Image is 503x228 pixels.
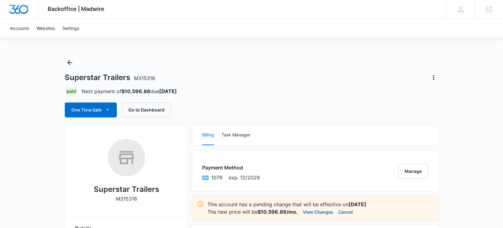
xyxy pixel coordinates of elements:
button: Go to Dashboard [122,102,171,117]
button: Actions [429,73,439,83]
button: View Changes [303,208,333,216]
strong: [DATE] [349,201,366,207]
button: One Time Sale [65,102,117,117]
button: Manage [398,164,428,179]
p: The new price will be [207,208,298,216]
span: exp. 12/2029 [229,174,260,181]
p: Next payment of due [82,88,177,95]
button: Task Manager [221,125,250,145]
span: Backoffice | Madwire [48,6,104,12]
strong: $10,596.86/mo. [258,209,298,215]
span: M315318 [134,75,155,81]
button: Billing [202,125,214,145]
span: American Express ending with [211,174,222,181]
button: Cancel [338,208,353,216]
a: Accounts [6,19,33,38]
a: Websites [33,19,59,38]
p: M315318 [116,195,137,202]
button: Back [65,58,75,68]
h2: Superstar Trailers [94,184,159,195]
strong: [DATE] [159,88,177,94]
div: Paid [65,88,78,95]
strong: $10,596.86 [121,88,150,94]
p: This account has a pending change that will be effective on [207,201,433,208]
h1: Superstar Trailers [65,73,155,82]
a: Settings [59,19,83,38]
h3: Payment Method [202,164,260,171]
